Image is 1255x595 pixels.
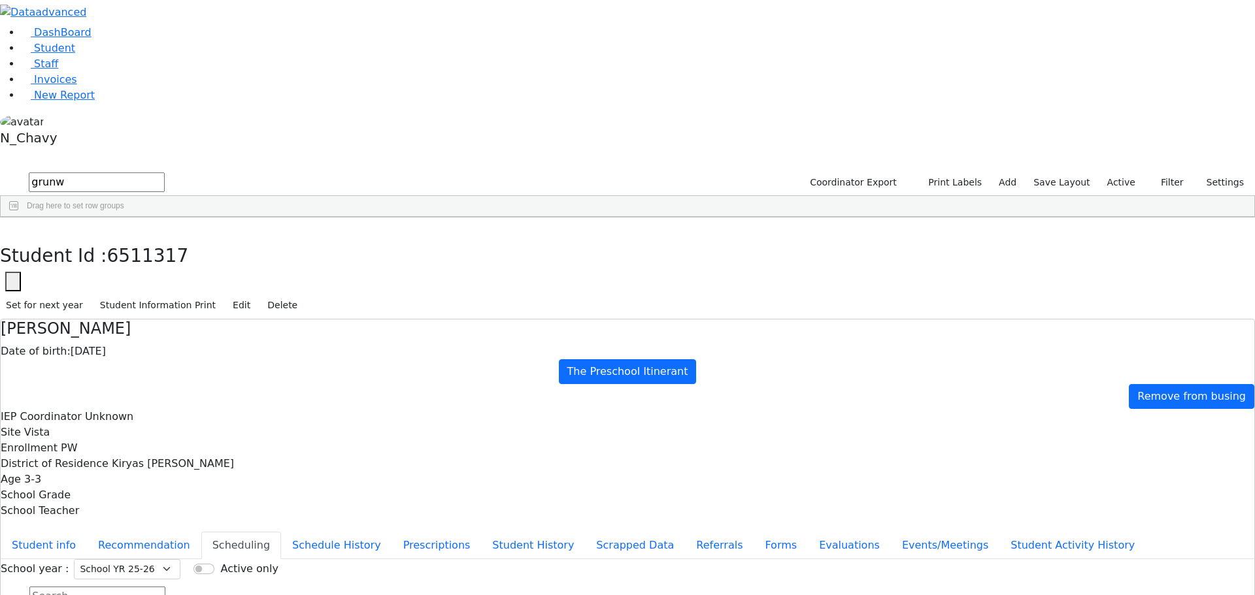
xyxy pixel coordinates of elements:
button: Delete [261,295,303,315]
button: Schedule History [281,532,392,559]
span: Drag here to set row groups [27,201,124,210]
span: Unknown [85,410,133,423]
a: The Preschool Itinerant [559,359,697,384]
label: School Grade [1,487,71,503]
button: Print Labels [913,172,988,193]
span: Vista [24,426,50,438]
label: Site [1,425,21,440]
span: PW [61,442,77,454]
a: Add [993,172,1022,193]
label: Date of birth: [1,344,71,359]
div: [DATE] [1,344,1254,359]
label: Active [1101,172,1141,193]
a: New Report [21,89,95,101]
button: Save Layout [1028,172,1096,193]
label: School year : [1,561,69,577]
button: Student Information Print [94,295,222,315]
span: Kiryas [PERSON_NAME] [112,457,234,470]
button: Edit [227,295,256,315]
label: IEP Coordinator [1,409,82,425]
button: Events/Meetings [891,532,999,559]
label: Active only [220,561,278,577]
button: Student info [1,532,87,559]
a: Invoices [21,73,77,86]
span: New Report [34,89,95,101]
span: DashBoard [34,26,92,39]
button: Scheduling [201,532,281,559]
a: DashBoard [21,26,92,39]
label: School Teacher [1,503,79,519]
span: Invoices [34,73,77,86]
span: Remove from busing [1137,390,1246,402]
button: Scrapped Data [585,532,685,559]
a: Student [21,42,75,54]
span: 3-3 [24,473,41,485]
h4: [PERSON_NAME] [1,319,1254,338]
span: 6511317 [107,245,189,266]
button: Student History [481,532,585,559]
a: Staff [21,57,58,70]
label: Age [1,472,21,487]
span: Staff [34,57,58,70]
button: Filter [1144,172,1190,193]
button: Coordinator Export [801,172,903,193]
button: Settings [1190,172,1250,193]
button: Prescriptions [392,532,482,559]
label: Enrollment [1,440,58,456]
button: Forms [754,532,808,559]
button: Evaluations [808,532,891,559]
button: Student Activity History [999,532,1146,559]
a: Remove from busing [1129,384,1254,409]
label: District of Residence [1,456,109,472]
span: Student [34,42,75,54]
button: Referrals [685,532,754,559]
button: Recommendation [87,532,201,559]
input: Search [29,172,165,192]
